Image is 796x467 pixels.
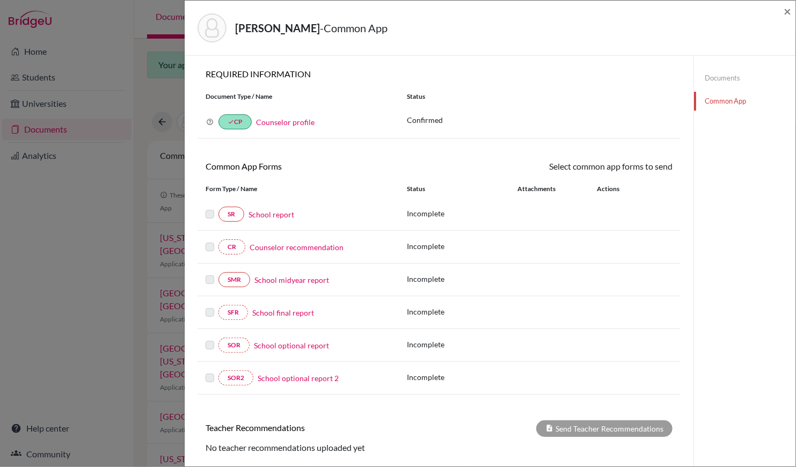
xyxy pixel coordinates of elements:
p: Incomplete [407,240,517,252]
h6: Teacher Recommendations [198,422,439,433]
a: SOR2 [218,370,253,385]
p: Incomplete [407,306,517,317]
p: Incomplete [407,339,517,350]
button: Close [784,5,791,18]
h6: Common App Forms [198,161,439,171]
strong: [PERSON_NAME] [235,21,320,34]
p: Incomplete [407,273,517,284]
div: Send Teacher Recommendations [536,420,673,437]
div: Actions [584,184,651,194]
span: × [784,3,791,19]
p: Confirmed [407,114,673,126]
a: SR [218,207,244,222]
div: Status [407,184,517,194]
h6: REQUIRED INFORMATION [198,69,681,79]
a: Documents [694,69,795,87]
a: SMR [218,272,250,287]
a: CR [218,239,245,254]
div: No teacher recommendations uploaded yet [198,441,681,454]
a: School optional report 2 [258,373,339,384]
div: Attachments [517,184,584,194]
div: Document Type / Name [198,92,399,101]
a: Common App [694,92,795,111]
p: Incomplete [407,208,517,219]
a: Counselor profile [256,118,315,127]
span: - Common App [320,21,388,34]
a: School final report [252,307,314,318]
a: SFR [218,305,248,320]
a: School report [249,209,294,220]
div: Form Type / Name [198,184,399,194]
a: School optional report [254,340,329,351]
a: doneCP [218,114,252,129]
i: done [228,119,234,125]
a: Counselor recommendation [250,242,344,253]
a: School midyear report [254,274,329,286]
div: Select common app forms to send [439,160,681,173]
div: Status [399,92,681,101]
a: SOR [218,338,250,353]
p: Incomplete [407,371,517,383]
